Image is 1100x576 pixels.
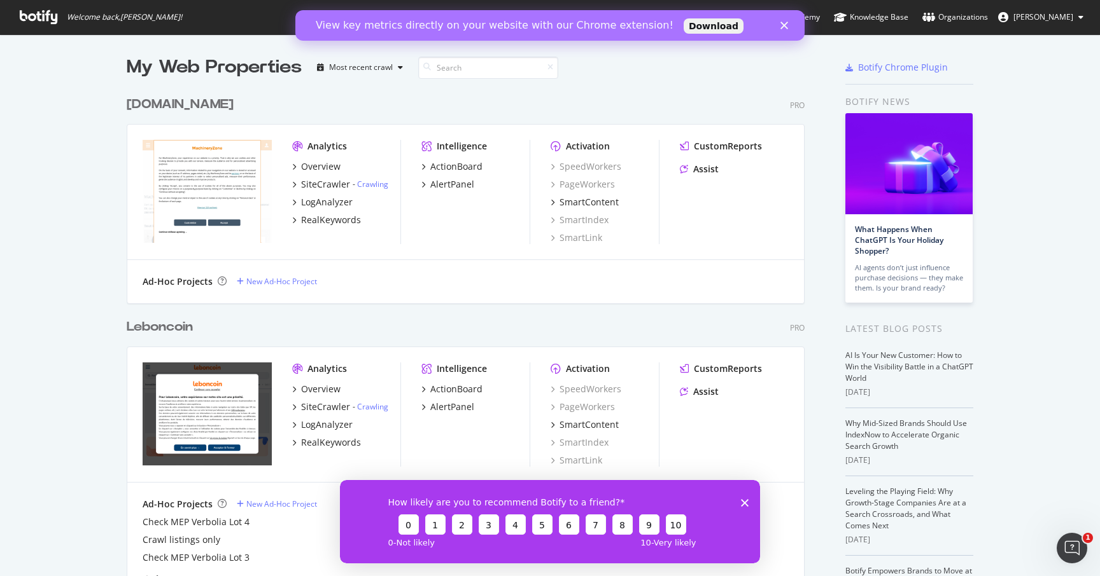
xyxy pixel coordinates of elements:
[551,454,602,467] a: SmartLink
[301,196,353,209] div: LogAnalyzer
[292,383,341,395] a: Overview
[858,61,948,74] div: Botify Chrome Plugin
[680,163,719,175] a: Assist
[437,362,487,375] div: Intelligence
[845,322,973,336] div: Latest Blog Posts
[237,276,317,287] a: New Ad-Hoc Project
[845,418,967,451] a: Why Mid-Sized Brands Should Use IndexNow to Accelerate Organic Search Growth
[430,178,474,191] div: AlertPanel
[127,95,234,114] div: [DOMAIN_NAME]
[301,214,361,226] div: RealKeywords
[845,95,973,109] div: Botify news
[301,436,361,449] div: RealKeywords
[485,11,498,19] div: Close
[430,401,474,413] div: AlertPanel
[301,383,341,395] div: Overview
[421,178,474,191] a: AlertPanel
[421,383,483,395] a: ActionBoard
[845,350,973,383] a: AI Is Your New Customer: How to Win the Visibility Battle in a ChatGPT World
[845,534,973,545] div: [DATE]
[418,57,558,79] input: Search
[301,160,341,173] div: Overview
[551,214,609,226] a: SmartIndex
[551,418,619,431] a: SmartContent
[237,498,317,509] a: New Ad-Hoc Project
[430,160,483,173] div: ActionBoard
[551,401,615,413] div: PageWorkers
[855,263,963,293] div: AI agents don’t just influence purchase decisions — they make them. Is your brand ready?
[855,224,943,256] a: What Happens When ChatGPT Is Your Holiday Shopper?
[143,362,272,465] img: leboncoin.fr
[551,436,609,449] a: SmartIndex
[143,533,220,546] a: Crawl listings only
[246,498,317,509] div: New Ad-Hoc Project
[693,163,719,175] div: Assist
[551,178,615,191] a: PageWorkers
[1013,11,1073,22] span: Óscar Jiménez
[292,178,388,191] a: SiteCrawler- Crawling
[143,275,213,288] div: Ad-Hoc Projects
[845,387,973,398] div: [DATE]
[295,10,805,41] iframe: Intercom live chat banner
[988,7,1094,27] button: [PERSON_NAME]
[143,516,250,528] a: Check MEP Verbolia Lot 4
[421,401,474,413] a: AlertPanel
[694,362,762,375] div: CustomReports
[143,498,213,511] div: Ad-Hoc Projects
[790,322,805,333] div: Pro
[357,179,388,189] a: Crawling
[680,385,719,398] a: Assist
[143,140,272,243] img: machineryzone.fr
[437,140,487,153] div: Intelligence
[845,61,948,74] a: Botify Chrome Plugin
[127,55,302,80] div: My Web Properties
[292,436,361,449] a: RealKeywords
[1083,533,1093,543] span: 1
[67,12,182,22] span: Welcome back, [PERSON_NAME] !
[680,140,762,153] a: CustomReports
[551,231,602,244] a: SmartLink
[357,401,388,412] a: Crawling
[560,418,619,431] div: SmartContent
[845,486,966,531] a: Leveling the Playing Field: Why Growth-Stage Companies Are at a Search Crossroads, and What Comes...
[845,455,973,466] div: [DATE]
[307,362,347,375] div: Analytics
[421,160,483,173] a: ActionBoard
[560,196,619,209] div: SmartContent
[694,140,762,153] div: CustomReports
[551,160,621,173] a: SpeedWorkers
[834,11,908,24] div: Knowledge Base
[353,179,388,189] div: -
[790,100,805,111] div: Pro
[353,401,388,412] div: -
[693,385,719,398] div: Assist
[845,113,973,214] img: What Happens When ChatGPT Is Your Holiday Shopper?
[292,418,353,431] a: LogAnalyzer
[566,140,610,153] div: Activation
[551,383,621,395] a: SpeedWorkers
[143,551,250,564] div: Check MEP Verbolia Lot 3
[301,401,350,413] div: SiteCrawler
[301,418,353,431] div: LogAnalyzer
[566,362,610,375] div: Activation
[292,196,353,209] a: LogAnalyzer
[292,160,341,173] a: Overview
